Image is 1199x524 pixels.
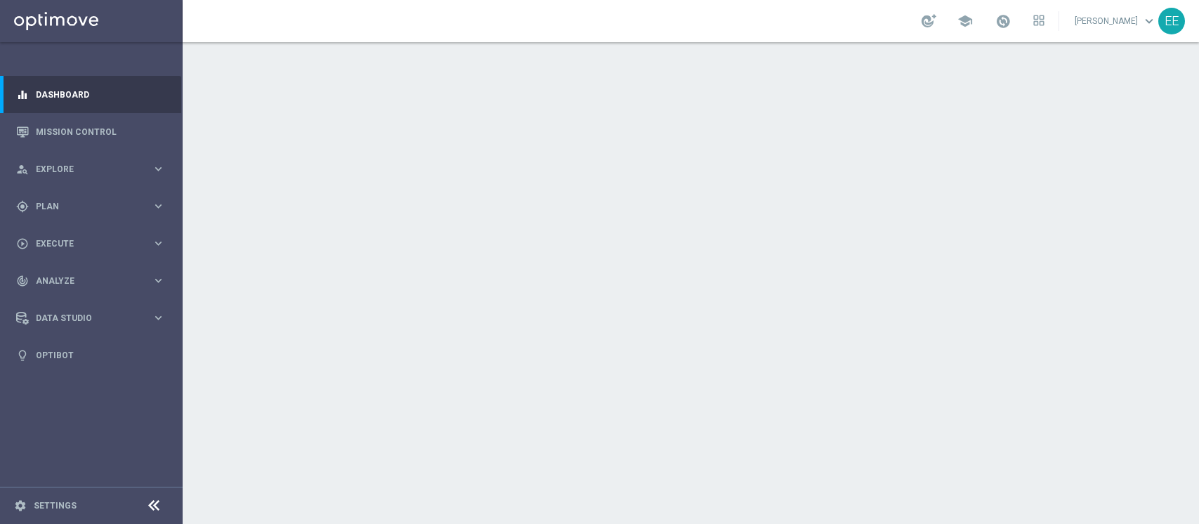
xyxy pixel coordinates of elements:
i: settings [14,499,27,512]
i: keyboard_arrow_right [152,237,165,250]
span: school [957,13,973,29]
span: Execute [36,240,152,248]
i: equalizer [16,89,29,101]
a: Dashboard [36,76,165,113]
span: Analyze [36,277,152,285]
span: keyboard_arrow_down [1141,13,1157,29]
i: keyboard_arrow_right [152,199,165,213]
button: lightbulb Optibot [15,350,166,361]
i: keyboard_arrow_right [152,311,165,325]
div: Optibot [16,336,165,374]
div: Dashboard [16,76,165,113]
span: Data Studio [36,314,152,322]
a: Mission Control [36,113,165,150]
button: person_search Explore keyboard_arrow_right [15,164,166,175]
button: Data Studio keyboard_arrow_right [15,313,166,324]
div: Execute [16,237,152,250]
button: play_circle_outline Execute keyboard_arrow_right [15,238,166,249]
div: Plan [16,200,152,213]
a: [PERSON_NAME]keyboard_arrow_down [1073,11,1158,32]
button: gps_fixed Plan keyboard_arrow_right [15,201,166,212]
a: Settings [34,502,77,510]
i: gps_fixed [16,200,29,213]
i: keyboard_arrow_right [152,274,165,287]
div: Mission Control [16,113,165,150]
button: Mission Control [15,126,166,138]
button: equalizer Dashboard [15,89,166,100]
i: lightbulb [16,349,29,362]
div: Analyze [16,275,152,287]
div: EE [1158,8,1185,34]
button: track_changes Analyze keyboard_arrow_right [15,275,166,287]
a: Optibot [36,336,165,374]
span: Explore [36,165,152,173]
span: Plan [36,202,152,211]
i: track_changes [16,275,29,287]
div: Explore [16,163,152,176]
i: keyboard_arrow_right [152,162,165,176]
div: Data Studio [16,312,152,325]
i: play_circle_outline [16,237,29,250]
i: person_search [16,163,29,176]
